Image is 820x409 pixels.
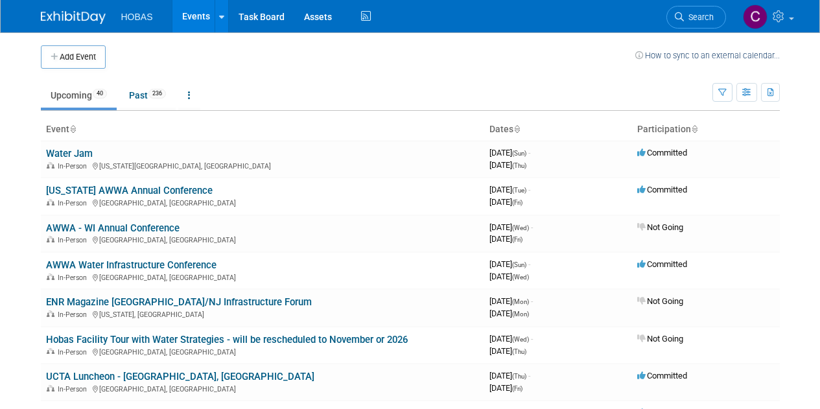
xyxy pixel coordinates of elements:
a: Search [666,6,726,29]
span: [DATE] [489,272,529,281]
span: [DATE] [489,383,522,393]
span: (Wed) [512,224,529,231]
a: Sort by Event Name [69,124,76,134]
img: In-Person Event [47,236,54,242]
span: In-Person [58,236,91,244]
span: - [531,296,533,306]
th: Event [41,119,484,141]
span: (Fri) [512,199,522,206]
span: (Thu) [512,373,526,380]
a: AWWA - WI Annual Conference [46,222,180,234]
span: [DATE] [489,346,526,356]
span: (Tue) [512,187,526,194]
img: ExhibitDay [41,11,106,24]
a: [US_STATE] AWWA Annual Conference [46,185,213,196]
span: Committed [637,148,687,158]
span: In-Person [58,199,91,207]
span: In-Person [58,274,91,282]
a: Water Jam [46,148,93,159]
img: In-Person Event [47,274,54,280]
a: Upcoming40 [41,83,117,108]
a: Sort by Participation Type [691,124,697,134]
img: In-Person Event [47,199,54,205]
span: Committed [637,259,687,269]
span: (Mon) [512,310,529,318]
span: In-Person [58,310,91,319]
span: (Thu) [512,162,526,169]
span: [DATE] [489,160,526,170]
span: - [528,185,530,194]
span: HOBAS [121,12,153,22]
span: - [531,222,533,232]
div: [GEOGRAPHIC_DATA], [GEOGRAPHIC_DATA] [46,383,479,393]
span: - [528,371,530,380]
span: 40 [93,89,107,99]
span: - [531,334,533,344]
a: ENR Magazine [GEOGRAPHIC_DATA]/NJ Infrastructure Forum [46,296,312,308]
span: (Mon) [512,298,529,305]
a: Past236 [119,83,176,108]
span: (Wed) [512,274,529,281]
div: [US_STATE][GEOGRAPHIC_DATA], [GEOGRAPHIC_DATA] [46,160,479,170]
div: [GEOGRAPHIC_DATA], [GEOGRAPHIC_DATA] [46,197,479,207]
span: [DATE] [489,259,530,269]
span: [DATE] [489,371,530,380]
span: In-Person [58,162,91,170]
span: [DATE] [489,222,533,232]
span: (Sun) [512,150,526,157]
span: [DATE] [489,234,522,244]
a: How to sync to an external calendar... [635,51,780,60]
div: [US_STATE], [GEOGRAPHIC_DATA] [46,309,479,319]
span: Committed [637,185,687,194]
img: In-Person Event [47,310,54,317]
span: (Wed) [512,336,529,343]
span: Not Going [637,334,683,344]
span: Search [684,12,714,22]
div: [GEOGRAPHIC_DATA], [GEOGRAPHIC_DATA] [46,272,479,282]
button: Add Event [41,45,106,69]
span: In-Person [58,348,91,356]
img: In-Person Event [47,385,54,391]
span: In-Person [58,385,91,393]
img: In-Person Event [47,348,54,355]
a: AWWA Water Infrastructure Conference [46,259,217,271]
a: Sort by Start Date [513,124,520,134]
span: [DATE] [489,185,530,194]
span: (Sun) [512,261,526,268]
span: Committed [637,371,687,380]
span: Not Going [637,296,683,306]
span: [DATE] [489,148,530,158]
span: [DATE] [489,334,533,344]
span: 236 [148,89,166,99]
th: Participation [632,119,780,141]
a: Hobas Facility Tour with Water Strategies - will be rescheduled to November or 2026 [46,334,408,345]
span: (Fri) [512,385,522,392]
span: - [528,148,530,158]
img: In-Person Event [47,162,54,169]
span: (Fri) [512,236,522,243]
span: Not Going [637,222,683,232]
div: [GEOGRAPHIC_DATA], [GEOGRAPHIC_DATA] [46,346,479,356]
span: [DATE] [489,197,522,207]
th: Dates [484,119,632,141]
img: Cole Grinnell [743,5,767,29]
a: UCTA Luncheon - [GEOGRAPHIC_DATA], [GEOGRAPHIC_DATA] [46,371,314,382]
span: (Thu) [512,348,526,355]
div: [GEOGRAPHIC_DATA], [GEOGRAPHIC_DATA] [46,234,479,244]
span: [DATE] [489,296,533,306]
span: [DATE] [489,309,529,318]
span: - [528,259,530,269]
